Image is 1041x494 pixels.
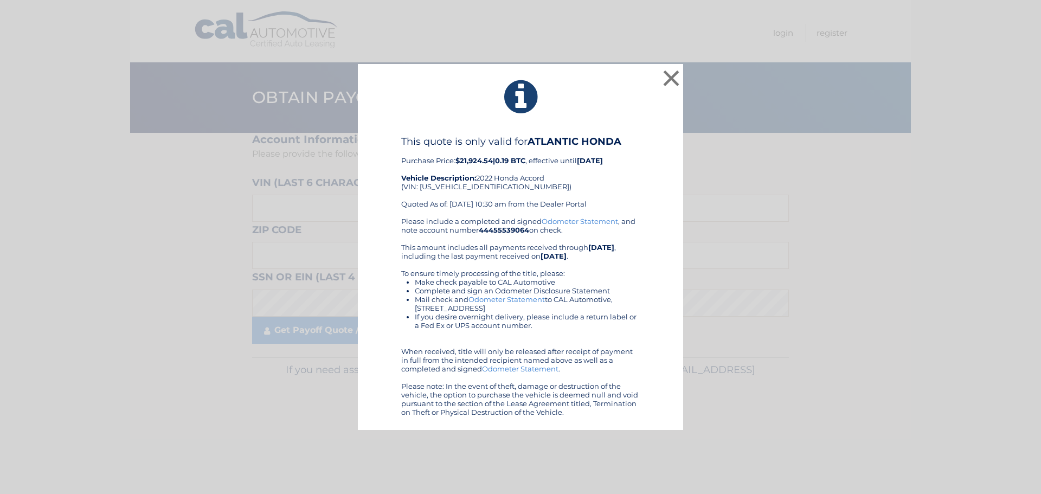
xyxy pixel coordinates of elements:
[479,226,529,234] b: 44455539064
[577,156,603,165] b: [DATE]
[528,136,621,147] b: ATLANTIC HONDA
[415,286,640,295] li: Complete and sign an Odometer Disclosure Statement
[401,174,476,182] strong: Vehicle Description:
[455,156,525,165] b: $21,924.54 |
[401,136,640,217] div: Purchase Price: , effective until 2022 Honda Accord (VIN: [US_VEHICLE_IDENTIFICATION_NUMBER]) Quo...
[588,243,614,252] b: [DATE]
[415,295,640,312] li: Mail check and to CAL Automotive, [STREET_ADDRESS]
[660,67,682,89] button: ×
[482,364,558,373] a: Odometer Statement
[495,156,525,165] span: 0.19 BTC
[541,252,567,260] b: [DATE]
[542,217,618,226] a: Odometer Statement
[415,278,640,286] li: Make check payable to CAL Automotive
[401,136,640,147] h4: This quote is only valid for
[401,217,640,416] div: Please include a completed and signed , and note account number on check. This amount includes al...
[468,295,545,304] a: Odometer Statement
[415,312,640,330] li: If you desire overnight delivery, please include a return label or a Fed Ex or UPS account number.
